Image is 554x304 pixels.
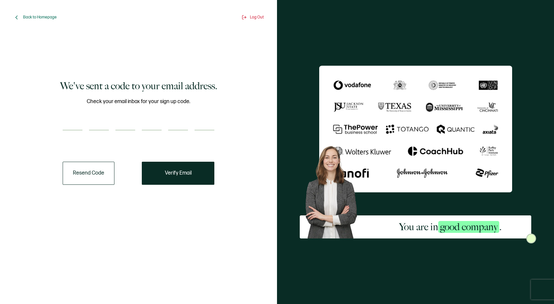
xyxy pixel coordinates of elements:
[319,66,512,193] img: Sertifier We've sent a code to your email address.
[300,141,369,239] img: Sertifier Signup - You are in <span class="strong-h">good company</span>. Hero
[142,162,214,185] button: Verify Email
[63,162,114,185] button: Resend Code
[526,234,536,243] img: Sertifier Signup
[60,79,217,93] h1: We've sent a code to your email address.
[250,15,264,20] span: Log Out
[399,220,502,234] h2: You are in .
[165,171,192,176] span: Verify Email
[23,15,57,20] span: Back to Homepage
[87,97,190,106] span: Check your email inbox for your sign up code.
[438,221,499,233] span: good company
